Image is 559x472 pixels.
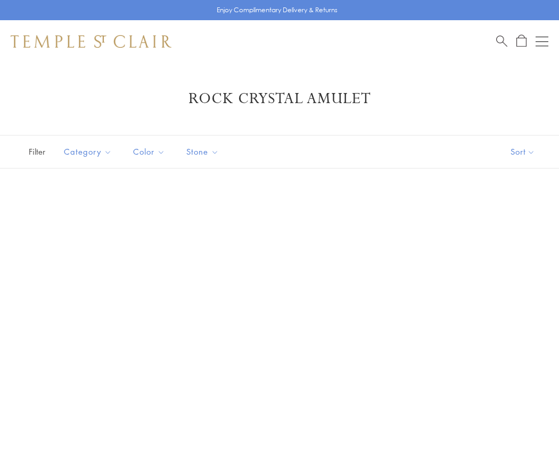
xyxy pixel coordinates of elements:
[536,35,548,48] button: Open navigation
[59,145,120,158] span: Category
[56,140,120,164] button: Category
[178,140,227,164] button: Stone
[516,35,527,48] a: Open Shopping Bag
[128,145,173,158] span: Color
[125,140,173,164] button: Color
[487,136,559,168] button: Show sort by
[496,35,507,48] a: Search
[217,5,338,15] p: Enjoy Complimentary Delivery & Returns
[27,89,532,108] h1: Rock Crystal Amulet
[11,35,171,48] img: Temple St. Clair
[181,145,227,158] span: Stone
